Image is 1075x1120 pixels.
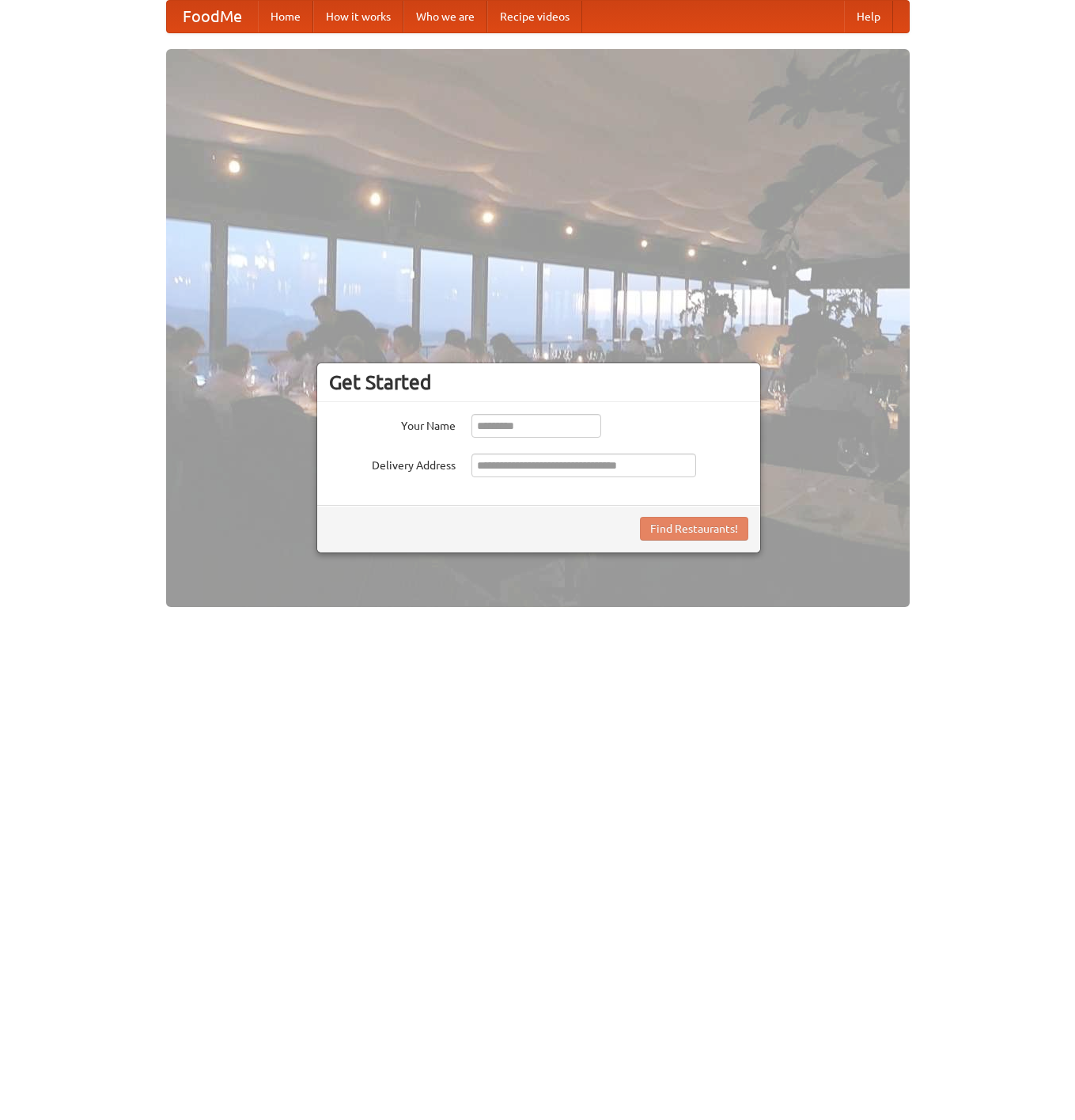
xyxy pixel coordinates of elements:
[403,1,487,32] a: Who we are
[640,517,748,541] button: Find Restaurants!
[167,1,258,32] a: FoodMe
[329,414,456,434] label: Your Name
[258,1,313,32] a: Home
[329,454,456,473] label: Delivery Address
[487,1,582,32] a: Recipe videos
[844,1,893,32] a: Help
[329,370,748,394] h3: Get Started
[313,1,403,32] a: How it works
